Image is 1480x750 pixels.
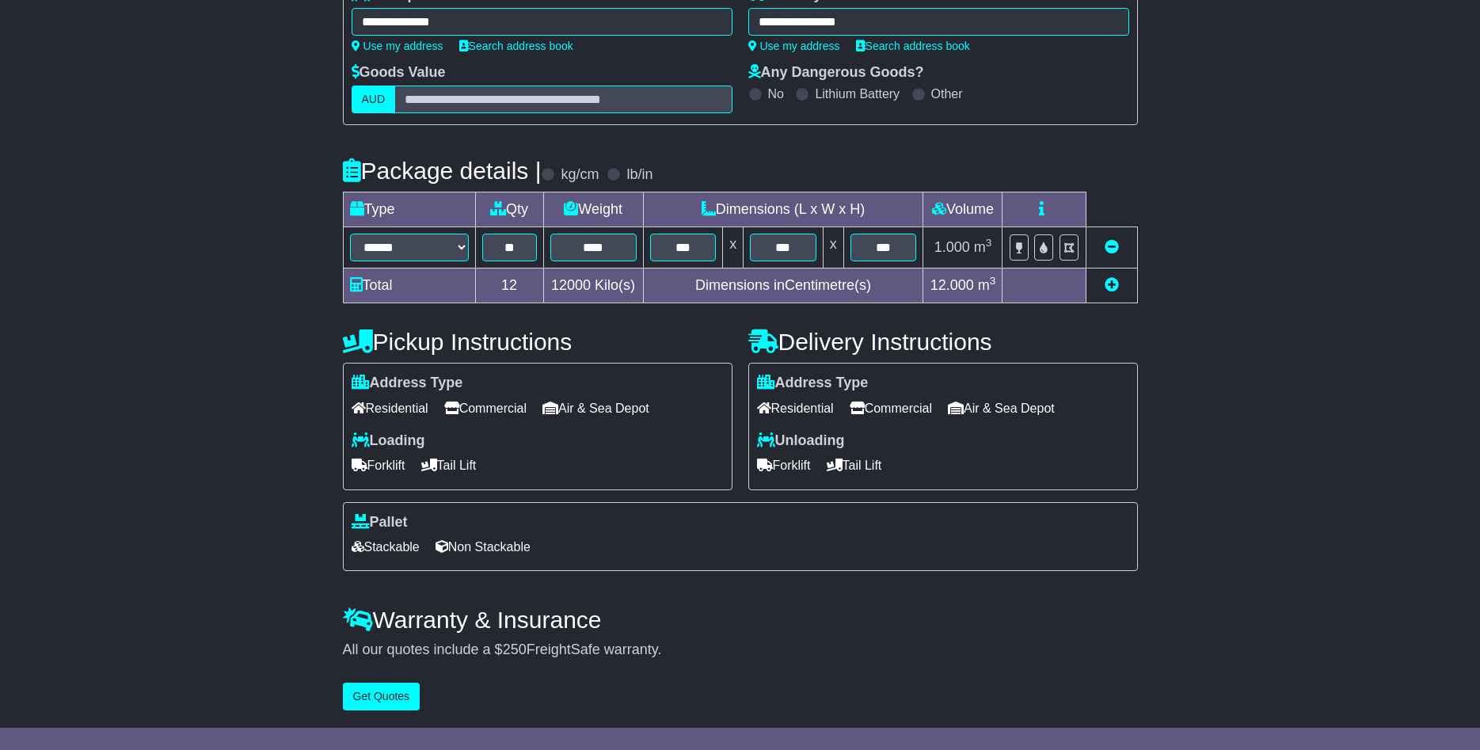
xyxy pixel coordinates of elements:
[923,192,1003,227] td: Volume
[551,277,591,293] span: 12000
[352,453,405,478] span: Forklift
[352,40,443,52] a: Use my address
[343,683,420,710] button: Get Quotes
[823,227,843,268] td: x
[444,396,527,421] span: Commercial
[1105,239,1119,255] a: Remove this item
[459,40,573,52] a: Search address book
[930,277,974,293] span: 12.000
[561,166,599,184] label: kg/cm
[352,375,463,392] label: Address Type
[343,607,1138,633] h4: Warranty & Insurance
[948,396,1055,421] span: Air & Sea Depot
[542,396,649,421] span: Air & Sea Depot
[352,535,420,559] span: Stackable
[990,275,996,287] sup: 3
[421,453,477,478] span: Tail Lift
[815,86,900,101] label: Lithium Battery
[748,40,840,52] a: Use my address
[986,237,992,249] sup: 3
[352,432,425,450] label: Loading
[436,535,531,559] span: Non Stackable
[850,396,932,421] span: Commercial
[827,453,882,478] span: Tail Lift
[757,396,834,421] span: Residential
[856,40,970,52] a: Search address book
[343,641,1138,659] div: All our quotes include a $ FreightSafe warranty.
[543,192,643,227] td: Weight
[757,432,845,450] label: Unloading
[352,514,408,531] label: Pallet
[748,329,1138,355] h4: Delivery Instructions
[757,375,869,392] label: Address Type
[352,396,428,421] span: Residential
[768,86,784,101] label: No
[643,268,923,303] td: Dimensions in Centimetre(s)
[343,158,542,184] h4: Package details |
[974,239,992,255] span: m
[543,268,643,303] td: Kilo(s)
[934,239,970,255] span: 1.000
[352,86,396,113] label: AUD
[978,277,996,293] span: m
[626,166,652,184] label: lb/in
[748,64,924,82] label: Any Dangerous Goods?
[757,453,811,478] span: Forklift
[1105,277,1119,293] a: Add new item
[931,86,963,101] label: Other
[343,329,732,355] h4: Pickup Instructions
[503,641,527,657] span: 250
[343,192,475,227] td: Type
[723,227,744,268] td: x
[343,268,475,303] td: Total
[643,192,923,227] td: Dimensions (L x W x H)
[352,64,446,82] label: Goods Value
[475,192,543,227] td: Qty
[475,268,543,303] td: 12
